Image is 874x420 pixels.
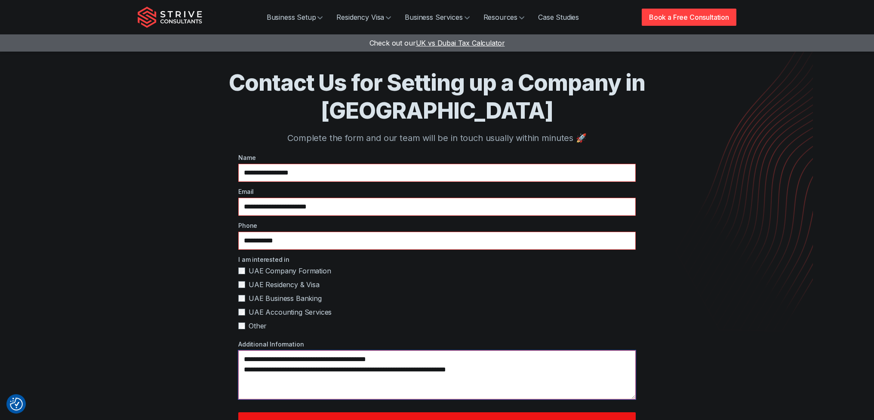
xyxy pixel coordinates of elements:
[238,187,636,196] label: Email
[138,6,202,28] img: Strive Consultants
[531,9,586,26] a: Case Studies
[416,39,505,47] span: UK vs Dubai Tax Calculator
[172,132,702,144] p: Complete the form and our team will be in touch usually within minutes 🚀
[398,9,476,26] a: Business Services
[249,307,332,317] span: UAE Accounting Services
[249,321,267,331] span: Other
[10,398,23,411] img: Revisit consent button
[260,9,330,26] a: Business Setup
[172,69,702,125] h1: Contact Us for Setting up a Company in [GEOGRAPHIC_DATA]
[238,295,245,302] input: UAE Business Banking
[249,266,331,276] span: UAE Company Formation
[238,153,636,162] label: Name
[238,281,245,288] input: UAE Residency & Visa
[642,9,736,26] a: Book a Free Consultation
[249,293,322,304] span: UAE Business Banking
[238,267,245,274] input: UAE Company Formation
[329,9,398,26] a: Residency Visa
[369,39,505,47] a: Check out ourUK vs Dubai Tax Calculator
[238,309,245,316] input: UAE Accounting Services
[238,221,636,230] label: Phone
[238,340,636,349] label: Additional Information
[238,322,245,329] input: Other
[10,398,23,411] button: Consent Preferences
[477,9,532,26] a: Resources
[249,279,320,290] span: UAE Residency & Visa
[238,255,636,264] label: I am interested in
